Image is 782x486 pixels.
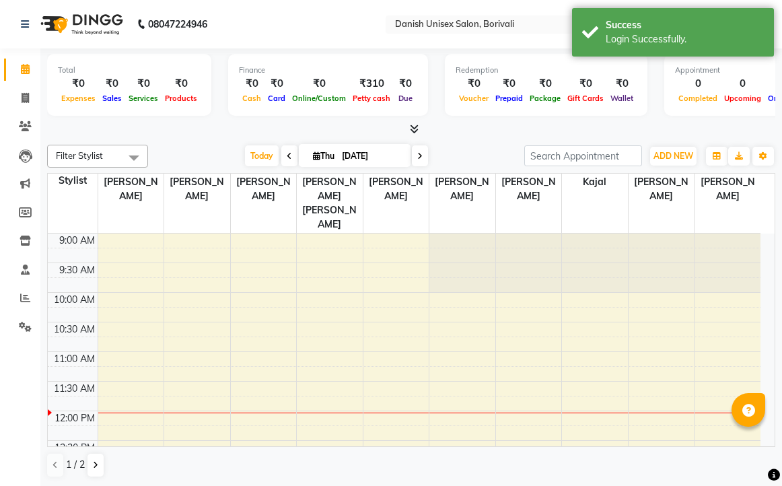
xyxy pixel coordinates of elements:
[629,174,695,205] span: [PERSON_NAME]
[695,174,760,205] span: [PERSON_NAME]
[650,147,697,166] button: ADD NEW
[264,76,289,92] div: ₹0
[564,94,607,103] span: Gift Cards
[148,5,207,43] b: 08047224946
[394,76,417,92] div: ₹0
[48,174,98,188] div: Stylist
[162,94,201,103] span: Products
[607,76,637,92] div: ₹0
[98,174,164,205] span: [PERSON_NAME]
[231,174,297,205] span: [PERSON_NAME]
[58,65,201,76] div: Total
[289,76,349,92] div: ₹0
[52,411,98,425] div: 12:00 PM
[395,94,416,103] span: Due
[34,5,127,43] img: logo
[675,76,721,92] div: 0
[607,94,637,103] span: Wallet
[496,174,562,205] span: [PERSON_NAME]
[606,32,764,46] div: Login Successfully.
[562,174,628,190] span: Kajal
[492,94,526,103] span: Prepaid
[99,76,125,92] div: ₹0
[264,94,289,103] span: Card
[51,352,98,366] div: 11:00 AM
[164,174,230,205] span: [PERSON_NAME]
[58,76,99,92] div: ₹0
[606,18,764,32] div: Success
[99,94,125,103] span: Sales
[363,174,429,205] span: [PERSON_NAME]
[297,174,363,233] span: [PERSON_NAME] [PERSON_NAME]
[58,94,99,103] span: Expenses
[429,174,495,205] span: [PERSON_NAME]
[57,263,98,277] div: 9:30 AM
[349,76,394,92] div: ₹310
[239,94,264,103] span: Cash
[492,76,526,92] div: ₹0
[349,94,394,103] span: Petty cash
[51,382,98,396] div: 11:30 AM
[51,293,98,307] div: 10:00 AM
[526,94,564,103] span: Package
[721,94,765,103] span: Upcoming
[526,76,564,92] div: ₹0
[125,94,162,103] span: Services
[239,76,264,92] div: ₹0
[239,65,417,76] div: Finance
[310,151,338,161] span: Thu
[338,146,405,166] input: 2025-09-04
[125,76,162,92] div: ₹0
[51,322,98,337] div: 10:30 AM
[456,76,492,92] div: ₹0
[52,441,98,455] div: 12:30 PM
[66,458,85,472] span: 1 / 2
[456,94,492,103] span: Voucher
[524,145,642,166] input: Search Appointment
[675,94,721,103] span: Completed
[653,151,693,161] span: ADD NEW
[721,76,765,92] div: 0
[57,234,98,248] div: 9:00 AM
[456,65,637,76] div: Redemption
[56,150,103,161] span: Filter Stylist
[245,145,279,166] span: Today
[162,76,201,92] div: ₹0
[289,94,349,103] span: Online/Custom
[564,76,607,92] div: ₹0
